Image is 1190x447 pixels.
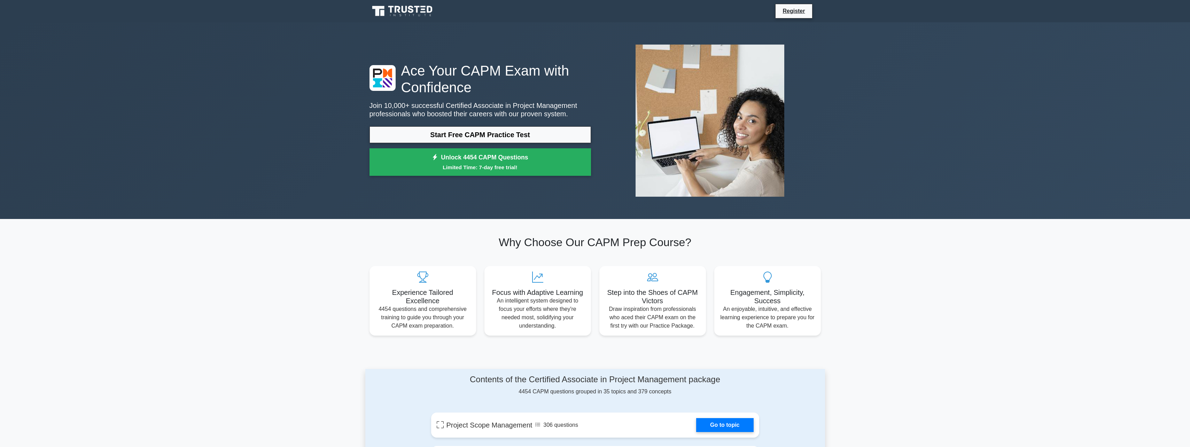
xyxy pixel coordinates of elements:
[370,236,821,249] h2: Why Choose Our CAPM Prep Course?
[605,305,700,330] p: Draw inspiration from professionals who aced their CAPM exam on the first try with our Practice P...
[490,288,585,297] h5: Focus with Adaptive Learning
[720,305,815,330] p: An enjoyable, intuitive, and effective learning experience to prepare you for the CAPM exam.
[370,62,591,96] h1: Ace Your CAPM Exam with Confidence
[375,305,470,330] p: 4454 questions and comprehensive training to guide you through your CAPM exam preparation.
[431,375,759,396] div: 4454 CAPM questions grouped in 35 topics and 379 concepts
[696,418,753,432] a: Go to topic
[605,288,700,305] h5: Step into the Shoes of CAPM Victors
[378,163,582,171] small: Limited Time: 7-day free trial!
[370,148,591,176] a: Unlock 4454 CAPM QuestionsLimited Time: 7-day free trial!
[720,288,815,305] h5: Engagement, Simplicity, Success
[375,288,470,305] h5: Experience Tailored Excellence
[431,375,759,385] h4: Contents of the Certified Associate in Project Management package
[490,297,585,330] p: An intelligent system designed to focus your efforts where they're needed most, solidifying your ...
[370,126,591,143] a: Start Free CAPM Practice Test
[778,7,809,15] a: Register
[370,101,591,118] p: Join 10,000+ successful Certified Associate in Project Management professionals who boosted their...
